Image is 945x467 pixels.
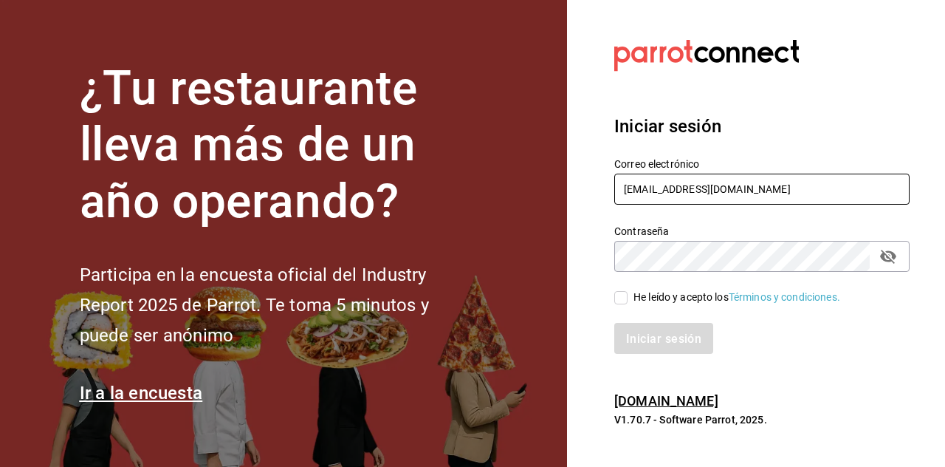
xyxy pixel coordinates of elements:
font: Contraseña [614,225,669,236]
button: campo de contraseña [876,244,901,269]
font: V1.70.7 - Software Parrot, 2025. [614,414,767,426]
a: Ir a la encuesta [80,383,203,403]
font: Iniciar sesión [614,116,721,137]
font: Participa en la encuesta oficial del Industry Report 2025 de Parrot. Te toma 5 minutos y puede se... [80,265,429,346]
a: Términos y condiciones. [729,291,840,303]
font: ¿Tu restaurante lleva más de un año operando? [80,61,418,230]
font: He leído y acepto los [633,291,729,303]
input: Ingresa tu correo electrónico [614,174,910,205]
a: [DOMAIN_NAME] [614,393,718,409]
font: Correo electrónico [614,157,699,169]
